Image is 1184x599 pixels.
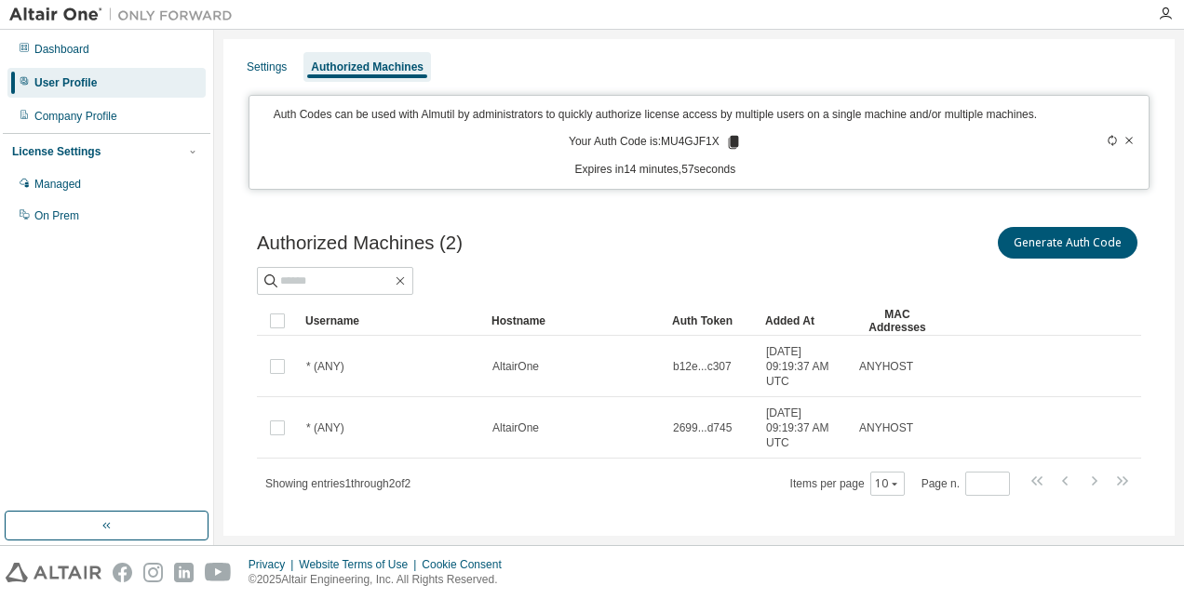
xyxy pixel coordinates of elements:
div: Managed [34,177,81,192]
div: Cookie Consent [422,557,512,572]
span: ANYHOST [859,420,913,435]
span: [DATE] 09:19:37 AM UTC [766,344,842,389]
span: b12e...c307 [673,359,732,374]
span: 2699...d745 [673,420,732,435]
span: * (ANY) [306,420,344,435]
div: Authorized Machines [311,60,424,74]
div: Privacy [249,557,299,572]
span: [DATE] 09:19:37 AM UTC [766,406,842,450]
p: Auth Codes can be used with Almutil by administrators to quickly authorize license access by mult... [261,107,1050,123]
img: linkedin.svg [174,563,194,582]
img: instagram.svg [143,563,163,582]
div: License Settings [12,144,101,159]
img: youtube.svg [205,563,232,582]
p: Your Auth Code is: MU4GJF1X [569,134,742,151]
p: © 2025 Altair Engineering, Inc. All Rights Reserved. [249,572,513,588]
span: Authorized Machines (2) [257,233,463,254]
span: Items per page [790,472,905,496]
span: Showing entries 1 through 2 of 2 [265,477,410,490]
div: User Profile [34,75,97,90]
div: Added At [765,306,843,336]
div: On Prem [34,208,79,223]
span: * (ANY) [306,359,344,374]
div: MAC Addresses [858,306,936,336]
span: AltairOne [492,420,539,435]
img: altair_logo.svg [6,563,101,582]
div: Company Profile [34,109,117,124]
p: Expires in 14 minutes, 57 seconds [261,162,1050,178]
div: Settings [247,60,287,74]
span: ANYHOST [859,359,913,374]
img: Altair One [9,6,242,24]
div: Hostname [491,306,657,336]
div: Auth Token [672,306,750,336]
span: Page n. [922,472,1010,496]
div: Username [305,306,477,336]
div: Website Terms of Use [299,557,422,572]
div: Dashboard [34,42,89,57]
img: facebook.svg [113,563,132,582]
span: AltairOne [492,359,539,374]
button: 10 [875,476,900,491]
button: Generate Auth Code [998,227,1137,259]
